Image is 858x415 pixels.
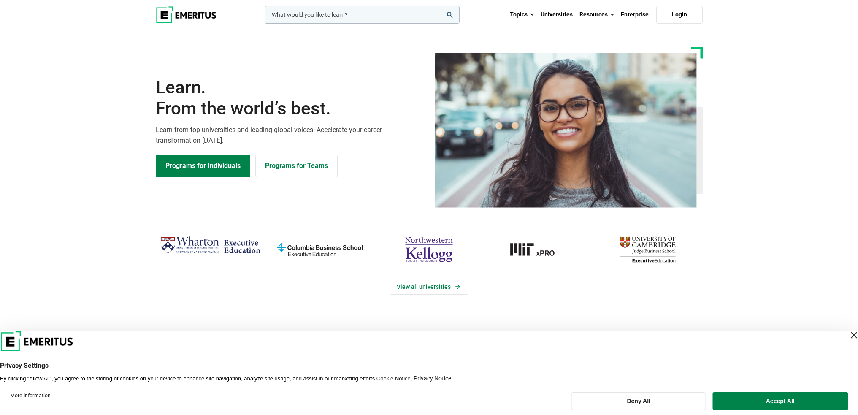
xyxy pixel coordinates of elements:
[265,6,460,24] input: woocommerce-product-search-field-0
[597,233,698,266] img: cambridge-judge-business-school
[379,233,479,266] img: northwestern-kellogg
[156,77,424,119] h1: Learn.
[390,279,468,295] a: View Universities
[160,233,261,258] img: Wharton Executive Education
[269,233,370,266] img: columbia-business-school
[156,155,250,177] a: Explore Programs
[656,6,703,24] a: Login
[255,155,338,177] a: Explore for Business
[156,125,424,146] p: Learn from top universities and leading global voices. Accelerate your career transformation [DATE].
[156,98,424,119] span: From the world’s best.
[488,233,589,266] a: MIT-xPRO
[435,53,697,208] img: Learn from the world's best
[488,233,589,266] img: MIT xPRO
